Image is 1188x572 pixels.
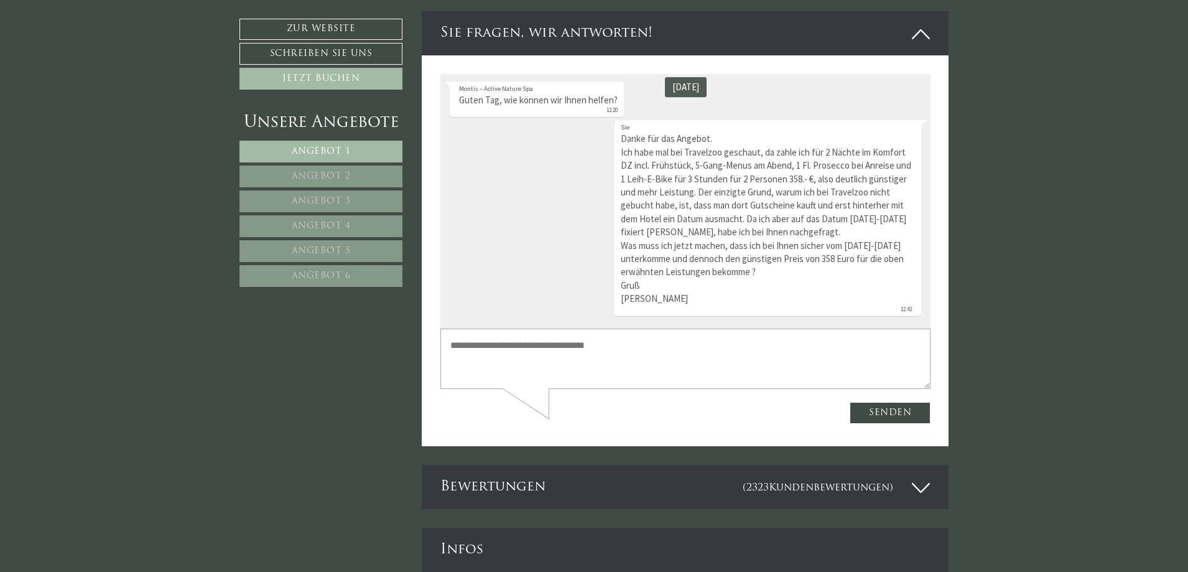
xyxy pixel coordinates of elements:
[292,246,351,256] span: Angebot 5
[180,232,471,240] small: 12:43
[292,197,351,206] span: Angebot 3
[292,271,351,281] span: Angebot 6
[239,19,402,40] a: Zur Website
[292,147,351,156] span: Angebot 1
[239,111,402,134] div: Unsere Angebote
[19,32,177,40] small: 12:20
[292,222,351,231] span: Angebot 4
[422,465,949,509] div: Bewertungen
[422,528,949,572] div: Infos
[292,172,351,181] span: Angebot 2
[743,483,893,493] small: (2323 )
[769,483,889,493] span: Kundenbewertungen
[239,68,402,90] a: Jetzt buchen
[174,46,481,241] div: Danke für das Angebot. Ich habe mal bei Travelzoo geschaut, da zahle ich für 2 Nächte im Komfort ...
[409,328,490,350] button: Senden
[180,49,471,58] div: Sie
[225,3,266,23] div: [DATE]
[422,11,949,55] div: Sie fragen, wir antworten!
[239,43,402,65] a: Schreiben Sie uns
